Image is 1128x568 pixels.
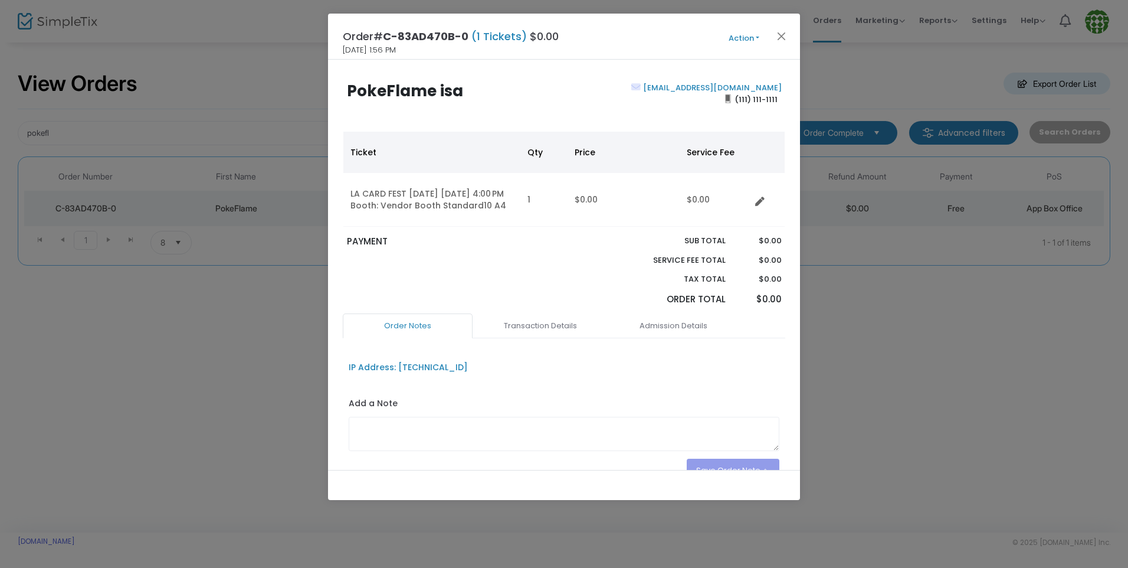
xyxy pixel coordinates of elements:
[347,235,559,249] p: PAYMENT
[343,173,520,227] td: LA CARD FEST [DATE] [DATE] 4:00 PM Booth: Vendor Booth Standard10 A4
[625,293,726,306] p: Order Total
[568,132,680,173] th: Price
[343,44,396,56] span: [DATE] 1:56 PM
[737,273,781,285] p: $0.00
[476,314,605,338] a: Transaction Details
[774,28,789,44] button: Close
[349,397,398,413] label: Add a Note
[383,29,468,44] span: C-83AD470B-0
[520,132,568,173] th: Qty
[343,132,785,227] div: Data table
[737,235,781,247] p: $0.00
[608,314,738,338] a: Admission Details
[625,273,726,285] p: Tax Total
[349,361,468,374] div: IP Address: [TECHNICAL_ID]
[343,28,559,44] h4: Order# $0.00
[520,173,568,227] td: 1
[731,90,782,109] span: (111) 111-1111
[737,293,781,306] p: $0.00
[347,80,463,102] b: PokeFlame isa
[641,82,782,93] a: [EMAIL_ADDRESS][DOMAIN_NAME]
[568,173,680,227] td: $0.00
[625,254,726,266] p: Service Fee Total
[343,314,473,338] a: Order Notes
[680,132,750,173] th: Service Fee
[625,235,726,247] p: Sub total
[737,254,781,266] p: $0.00
[343,132,520,173] th: Ticket
[468,29,530,44] span: (1 Tickets)
[680,173,750,227] td: $0.00
[709,32,779,45] button: Action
